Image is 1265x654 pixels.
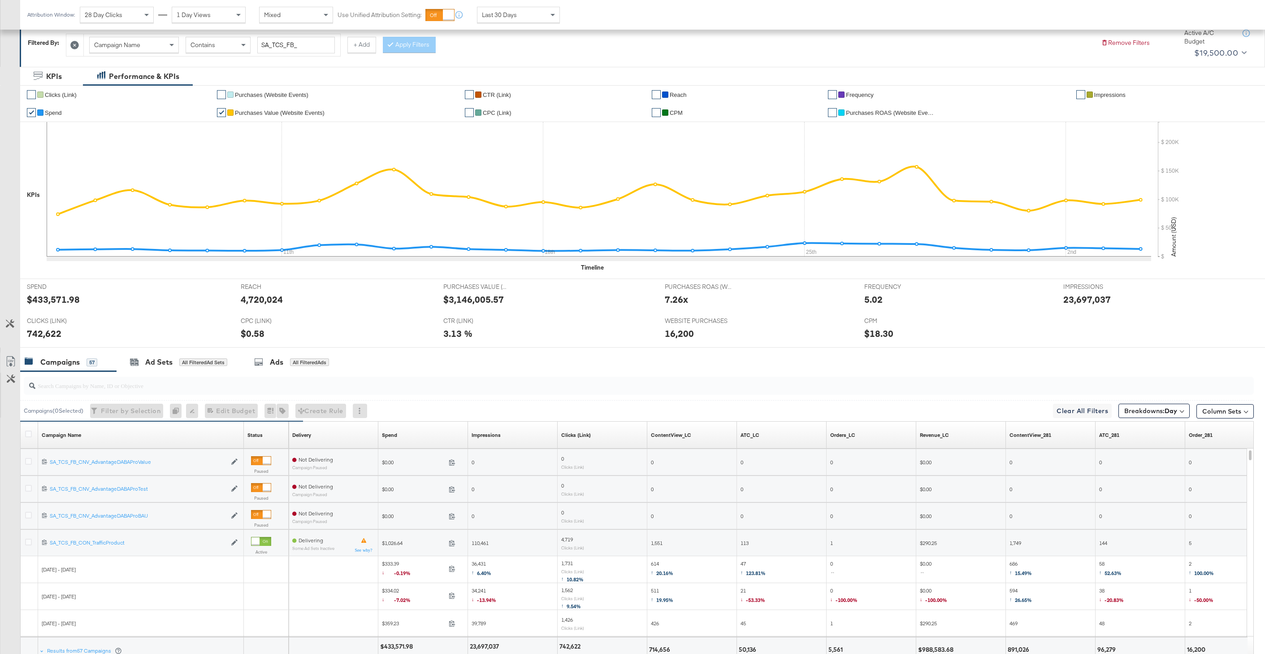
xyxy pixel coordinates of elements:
div: All Filtered Ads [290,358,329,366]
div: $19,500.00 [1194,46,1238,60]
a: ✔ [217,108,226,117]
button: Clear All Filters [1053,404,1112,418]
span: 0 [1189,513,1191,519]
span: 38 [1099,587,1124,606]
a: Shows the current state of your Ad Campaign. [247,432,263,439]
sub: Clicks (Link) [561,491,584,497]
span: 1 [1189,587,1213,606]
span: 144 [1099,540,1107,546]
span: $0.00 [920,513,931,519]
div: Ads [270,357,283,367]
span: 0 [1009,486,1012,493]
div: Status [247,432,263,439]
span: CLICKS (LINK) [27,317,94,325]
div: KPIs [46,71,62,82]
span: 9.54% [567,603,581,610]
div: SA_TCS_FB_CNV_AdvantageDABAProTest [50,485,226,493]
span: -20.83% [1105,597,1124,603]
span: 511 [651,587,673,606]
span: $290.25 [920,620,937,627]
span: -13.94% [477,597,496,603]
div: 891,026 [1008,645,1032,654]
span: Frequency [846,92,873,98]
div: Campaign Name [42,432,81,439]
div: Campaigns ( 0 Selected) [24,407,83,415]
span: ↔ [920,569,927,576]
span: -7.02% [394,597,417,603]
span: 0 [830,587,858,606]
span: -100.00% [836,597,858,603]
span: ↓ [472,596,477,602]
a: ContentView_281 [1009,432,1051,439]
div: SA_TCS_FB_CNV_AdvantageDABAProValue [50,458,226,466]
span: ↑ [1099,569,1105,576]
span: Contains [191,41,215,49]
a: SA_TCS_FB_CNV_AdvantageDABAProBAU [50,512,226,520]
span: ↑ [1009,569,1015,576]
span: ↓ [382,569,394,576]
sub: Campaign Paused [292,492,333,497]
div: Performance & KPIs [109,71,179,82]
div: 742,622 [27,327,61,340]
span: $334.02 [382,587,445,606]
input: Enter a search term [257,37,335,53]
span: Campaign Name [94,41,140,49]
div: Filtered By: [28,39,59,47]
span: ↓ [741,596,746,602]
span: Not Delivering [299,456,333,463]
div: 7.26x [665,293,688,306]
span: 0 [741,513,743,519]
span: 0 [561,482,564,489]
span: [DATE] - [DATE] [42,566,76,573]
span: Last 30 Days [482,11,517,19]
span: Delivering [299,537,323,544]
span: 28 Day Clicks [85,11,122,19]
span: ↓ [382,596,394,602]
a: SA_TCS_FB_CNV_AdvantageDABAProTest [50,485,226,493]
span: $0.00 [920,560,931,579]
div: Campaigns [40,357,80,367]
span: ↓ [920,596,925,602]
div: 5.02 [864,293,883,306]
span: 0 [830,560,838,579]
span: $359.23 [382,620,445,627]
label: Paused [251,468,271,474]
span: 1,749 [1009,540,1021,546]
div: 23,697,037 [1063,293,1111,306]
span: 0 [1099,459,1102,466]
a: ✔ [828,108,837,117]
a: Orders_LC [830,432,855,439]
span: 0 [472,513,474,519]
sub: Clicks (Link) [561,545,584,550]
span: CPM [864,317,931,325]
label: Paused [251,522,271,528]
span: 2 [1189,560,1214,579]
span: 1 Day Views [177,11,211,19]
span: -100.00% [925,597,947,603]
div: 5,561 [828,645,845,654]
span: WEBSITE PURCHASES [665,317,732,325]
div: ATC_LC [741,432,759,439]
a: Your campaign name. [42,432,81,439]
a: Reflects the ability of your Ad Campaign to achieve delivery based on ad states, schedule and bud... [292,432,311,439]
span: -0.19% [394,570,417,576]
span: Purchases Value (Website Events) [235,109,325,116]
span: 0 [651,486,654,493]
span: 5 [1189,540,1191,546]
span: ↑ [651,596,656,602]
span: -50.00% [1194,597,1213,603]
a: ✔ [217,90,226,99]
span: ↑ [1189,569,1194,576]
div: 50,136 [739,645,759,654]
text: Amount (USD) [1170,217,1178,257]
a: ✔ [828,90,837,99]
label: Active [251,549,271,555]
a: ✔ [465,108,474,117]
span: Not Delivering [299,483,333,490]
span: ↓ [1189,596,1194,602]
span: $0.00 [382,459,445,466]
span: 4,719 [561,536,573,543]
span: 686 [1009,560,1032,579]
